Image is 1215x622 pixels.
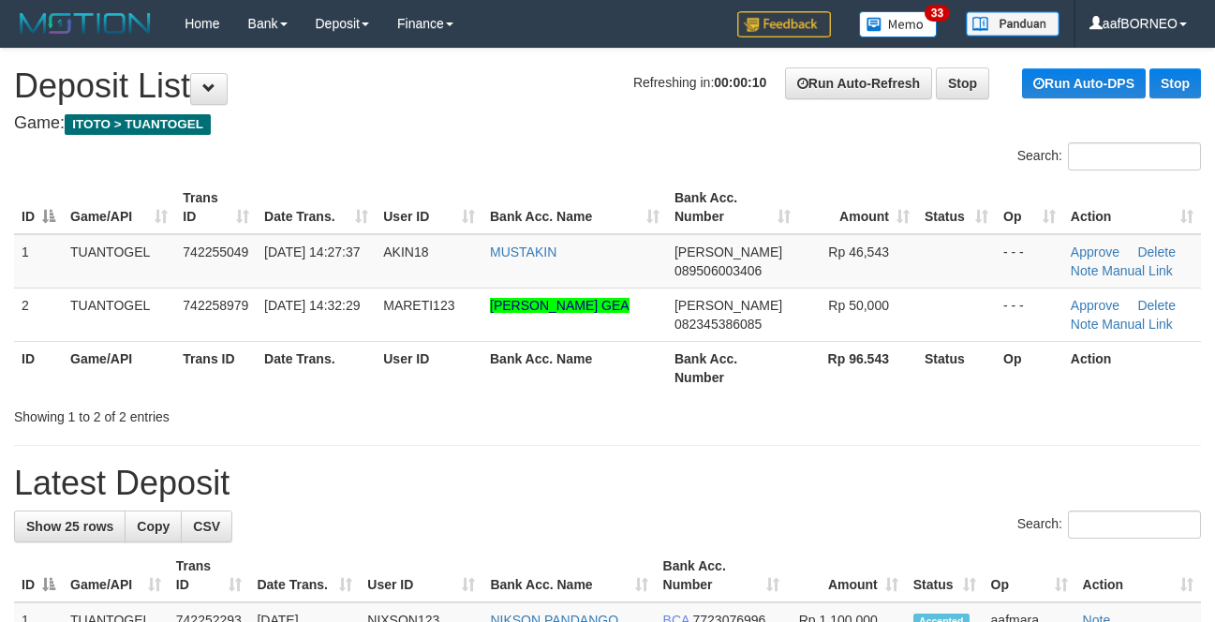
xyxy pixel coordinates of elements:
[125,511,182,542] a: Copy
[482,181,667,234] th: Bank Acc. Name: activate to sort column ascending
[1071,317,1099,332] a: Note
[785,67,932,99] a: Run Auto-Refresh
[1071,263,1099,278] a: Note
[674,298,782,313] span: [PERSON_NAME]
[482,341,667,394] th: Bank Acc. Name
[798,181,917,234] th: Amount: activate to sort column ascending
[996,234,1063,289] td: - - -
[490,244,556,259] a: MUSTAKIN
[1102,263,1173,278] a: Manual Link
[996,288,1063,341] td: - - -
[14,181,63,234] th: ID: activate to sort column descending
[1063,181,1201,234] th: Action: activate to sort column ascending
[482,549,655,602] th: Bank Acc. Name: activate to sort column ascending
[787,549,906,602] th: Amount: activate to sort column ascending
[1068,511,1201,539] input: Search:
[984,549,1075,602] th: Op: activate to sort column ascending
[996,341,1063,394] th: Op
[737,11,831,37] img: Feedback.jpg
[1075,549,1201,602] th: Action: activate to sort column ascending
[14,114,1201,133] h4: Game:
[14,549,63,602] th: ID: activate to sort column descending
[63,341,175,394] th: Game/API
[14,288,63,341] td: 2
[249,549,360,602] th: Date Trans.: activate to sort column ascending
[674,263,762,278] span: Copy 089506003406 to clipboard
[376,181,482,234] th: User ID: activate to sort column ascending
[183,298,248,313] span: 742258979
[917,181,996,234] th: Status: activate to sort column ascending
[63,549,169,602] th: Game/API: activate to sort column ascending
[376,341,482,394] th: User ID
[181,511,232,542] a: CSV
[63,181,175,234] th: Game/API: activate to sort column ascending
[1017,142,1201,170] label: Search:
[828,298,889,313] span: Rp 50,000
[360,549,482,602] th: User ID: activate to sort column ascending
[917,341,996,394] th: Status
[137,519,170,534] span: Copy
[633,75,766,90] span: Refreshing in:
[169,549,250,602] th: Trans ID: activate to sort column ascending
[674,244,782,259] span: [PERSON_NAME]
[63,234,175,289] td: TUANTOGEL
[14,9,156,37] img: MOTION_logo.png
[906,549,984,602] th: Status: activate to sort column ascending
[966,11,1059,37] img: panduan.png
[257,341,376,394] th: Date Trans.
[490,298,630,313] a: [PERSON_NAME] GEA
[14,341,63,394] th: ID
[1071,244,1119,259] a: Approve
[859,11,938,37] img: Button%20Memo.svg
[1022,68,1146,98] a: Run Auto-DPS
[674,317,762,332] span: Copy 082345386085 to clipboard
[14,67,1201,105] h1: Deposit List
[193,519,220,534] span: CSV
[656,549,787,602] th: Bank Acc. Number: activate to sort column ascending
[936,67,989,99] a: Stop
[383,298,454,313] span: MARETI123
[175,341,257,394] th: Trans ID
[14,400,492,426] div: Showing 1 to 2 of 2 entries
[257,181,376,234] th: Date Trans.: activate to sort column ascending
[1137,244,1175,259] a: Delete
[798,341,917,394] th: Rp 96.543
[1017,511,1201,539] label: Search:
[175,181,257,234] th: Trans ID: activate to sort column ascending
[65,114,211,135] span: ITOTO > TUANTOGEL
[63,288,175,341] td: TUANTOGEL
[1137,298,1175,313] a: Delete
[1063,341,1201,394] th: Action
[667,341,798,394] th: Bank Acc. Number
[925,5,950,22] span: 33
[828,244,889,259] span: Rp 46,543
[667,181,798,234] th: Bank Acc. Number: activate to sort column ascending
[1068,142,1201,170] input: Search:
[996,181,1063,234] th: Op: activate to sort column ascending
[26,519,113,534] span: Show 25 rows
[1149,68,1201,98] a: Stop
[1102,317,1173,332] a: Manual Link
[264,244,360,259] span: [DATE] 14:27:37
[714,75,766,90] strong: 00:00:10
[383,244,428,259] span: AKIN18
[14,465,1201,502] h1: Latest Deposit
[1071,298,1119,313] a: Approve
[183,244,248,259] span: 742255049
[264,298,360,313] span: [DATE] 14:32:29
[14,511,126,542] a: Show 25 rows
[14,234,63,289] td: 1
